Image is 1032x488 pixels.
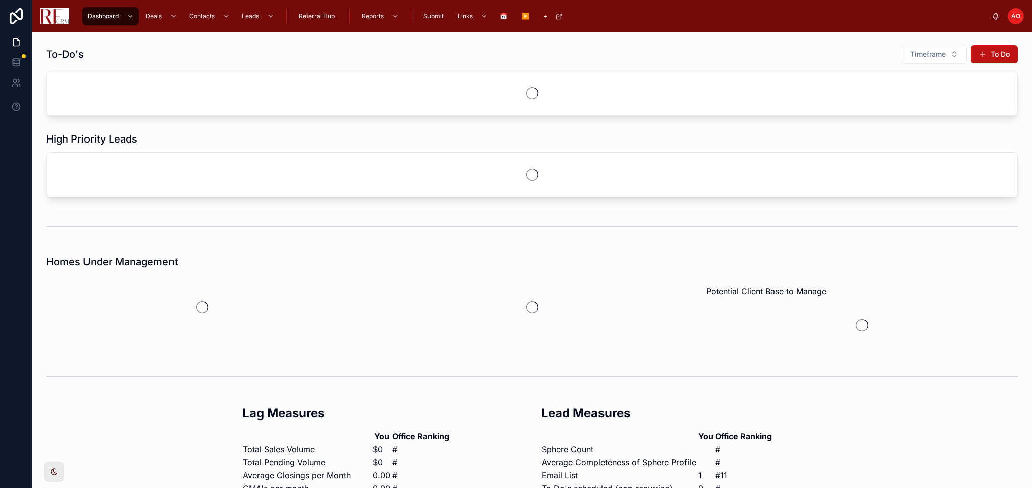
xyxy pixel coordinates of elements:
span: ▶️ [522,12,529,20]
a: Contacts [184,7,235,25]
span: Referral Hub [299,12,335,20]
span: Reports [362,12,384,20]
h1: To-Do's [46,47,84,61]
a: Leads [237,7,279,25]
a: ▶️ [517,7,536,25]
td: Email List [541,469,697,482]
span: Dashboard [88,12,119,20]
a: Submit [418,7,451,25]
td: 1 [698,469,714,482]
span: Timeframe [910,49,946,59]
td: Average Closings per Month [242,469,371,482]
span: Leads [242,12,259,20]
td: # [715,456,772,469]
span: Deals [146,12,162,20]
td: # [392,469,450,482]
span: AO [1011,12,1020,20]
div: scrollable content [77,5,992,27]
td: Average Completeness of Sphere Profile [541,456,697,469]
a: Dashboard [82,7,139,25]
td: # [392,443,450,456]
span: Potential Client Base to Manage [706,285,826,297]
td: #11 [715,469,772,482]
h2: Lag Measures [242,405,523,422]
span: Contacts [189,12,215,20]
a: Referral Hub [294,7,342,25]
a: Links [453,7,493,25]
th: Office Ranking [715,430,772,443]
td: $0 [372,443,391,456]
td: # [392,456,450,469]
span: 📅 [500,12,507,20]
span: + [543,12,547,20]
td: Total Pending Volume [242,456,371,469]
a: 📅 [495,7,514,25]
th: You [698,430,714,443]
h2: Lead Measures [541,405,822,422]
th: Office Ranking [392,430,450,443]
td: # [715,443,772,456]
td: Sphere Count [541,443,697,456]
button: To Do [971,45,1018,63]
h1: High Priority Leads [46,132,137,146]
h1: Homes Under Management [46,255,178,269]
span: Links [458,12,473,20]
img: App logo [40,8,69,24]
th: You [372,430,391,443]
td: Total Sales Volume [242,443,371,456]
span: Submit [423,12,444,20]
button: Select Button [902,45,967,64]
td: 0.00 [372,469,391,482]
a: Deals [141,7,182,25]
a: + [538,7,568,25]
a: Reports [357,7,404,25]
td: $0 [372,456,391,469]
